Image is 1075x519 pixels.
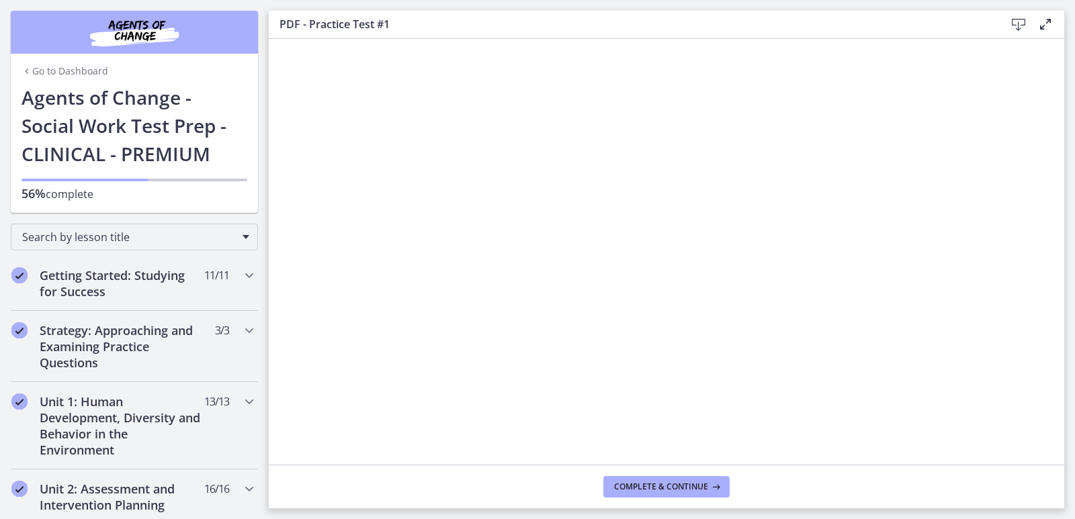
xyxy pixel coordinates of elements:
h3: PDF - Practice Test #1 [279,16,984,32]
span: 16 / 16 [204,481,229,497]
h1: Agents of Change - Social Work Test Prep - CLINICAL - PREMIUM [21,83,247,168]
span: Search by lesson title [22,230,236,244]
i: Completed [11,267,28,283]
h2: Strategy: Approaching and Examining Practice Questions [40,322,204,371]
span: 56% [21,185,46,201]
span: 11 / 11 [204,267,229,283]
h2: Unit 2: Assessment and Intervention Planning [40,481,204,513]
img: Agents of Change [54,16,215,48]
h2: Unit 1: Human Development, Diversity and Behavior in the Environment [40,393,204,458]
a: Go to Dashboard [21,64,108,78]
i: Completed [11,393,28,410]
h2: Getting Started: Studying for Success [40,267,204,299]
div: Search by lesson title [11,224,258,250]
span: 3 / 3 [215,322,229,338]
i: Completed [11,322,28,338]
button: Complete & continue [603,476,730,498]
span: 13 / 13 [204,393,229,410]
p: complete [21,185,247,202]
i: Completed [11,481,28,497]
span: Complete & continue [614,481,708,492]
